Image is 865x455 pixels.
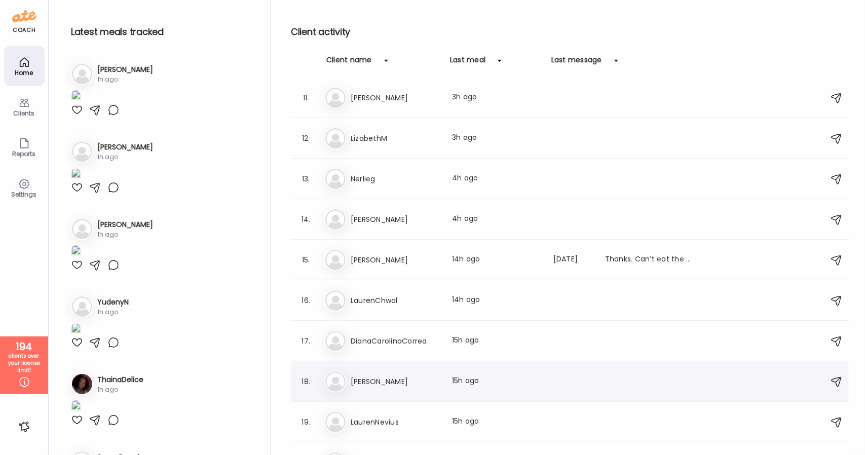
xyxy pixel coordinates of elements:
[300,335,312,347] div: 17.
[6,110,43,117] div: Clients
[72,64,92,84] img: bg-avatar-default.svg
[4,340,45,353] div: 194
[97,75,153,84] div: 1h ago
[325,331,346,351] img: bg-avatar-default.svg
[351,254,440,266] h3: [PERSON_NAME]
[351,375,440,388] h3: [PERSON_NAME]
[291,24,849,40] h2: Client activity
[72,141,92,162] img: bg-avatar-default.svg
[300,213,312,225] div: 14.
[71,168,81,181] img: images%2Fu8tlvoT7FxcAXsdx1gQru7bEsR03%2FzZTAwzPxYDgxJ2K8OvqB%2FCf9L4y979eTEOERrF1q0_1080
[71,245,81,259] img: images%2F1N6ZT1zL1Ta3it0FTF1b35rSXuO2%2FX1yAYI7xIbJB1L6Et6YH%2FH0lkjM9nNDPK74pSYSEk_1080
[97,230,153,239] div: 1h ago
[6,150,43,157] div: Reports
[97,297,129,308] h3: YudenyN
[71,323,81,336] img: images%2FV0zyBwSTo4ThSrhzG32sTb0EZcE3%2FYxIAWito6iOH9z3Edr0t%2FvSafhjywWLdgtOmLyQw2_240
[97,385,143,394] div: 1h ago
[351,132,440,144] h3: LizabethM
[325,250,346,270] img: bg-avatar-default.svg
[553,254,593,266] div: [DATE]
[300,92,312,104] div: 11.
[71,24,254,40] h2: Latest meals tracked
[97,219,153,230] h3: [PERSON_NAME]
[452,92,541,104] div: 3h ago
[325,209,346,230] img: bg-avatar-default.svg
[72,219,92,239] img: bg-avatar-default.svg
[351,173,440,185] h3: Nerlieg
[72,296,92,317] img: bg-avatar-default.svg
[300,294,312,307] div: 16.
[72,374,92,394] img: avatars%2FNMGV04ubAiPD6oOjSNSwIyynlzF2
[13,26,35,34] div: coach
[97,142,153,153] h3: [PERSON_NAME]
[300,254,312,266] div: 15.
[452,173,541,185] div: 4h ago
[97,64,153,75] h3: [PERSON_NAME]
[452,416,541,428] div: 15h ago
[300,132,312,144] div: 12.
[6,191,43,198] div: Settings
[326,55,372,71] div: Client name
[300,173,312,185] div: 13.
[325,412,346,432] img: bg-avatar-default.svg
[300,416,312,428] div: 19.
[4,353,45,374] div: clients over your license limit!
[452,335,541,347] div: 15h ago
[71,400,81,414] img: images%2FNMGV04ubAiPD6oOjSNSwIyynlzF2%2FUzE8Mcodbl940vPl0Ufp%2FifyHic759DXY62ioMoCo_1080
[351,92,440,104] h3: [PERSON_NAME]
[97,153,153,162] div: 1h ago
[551,55,602,71] div: Last message
[12,8,36,24] img: ate
[450,55,485,71] div: Last meal
[325,128,346,148] img: bg-avatar-default.svg
[452,254,541,266] div: 14h ago
[325,88,346,108] img: bg-avatar-default.svg
[351,335,440,347] h3: DianaCarolinaCorrea
[605,254,694,266] div: Thanks. Can’t eat the yogurt so I’ll move it to dinner.
[300,375,312,388] div: 18.
[351,416,440,428] h3: LaurenNevius
[452,375,541,388] div: 15h ago
[325,169,346,189] img: bg-avatar-default.svg
[97,308,129,317] div: 1h ago
[6,69,43,76] div: Home
[325,290,346,311] img: bg-avatar-default.svg
[351,294,440,307] h3: LaurenChwal
[351,213,440,225] h3: [PERSON_NAME]
[97,374,143,385] h3: ThainaDelice
[452,132,541,144] div: 3h ago
[452,213,541,225] div: 4h ago
[71,90,81,104] img: images%2FuvLQQ0Aq1TVSPd3TCxzoQLzTllE2%2FIRZv7YuC3tnw9G1sTTJN%2FYsvJ4WTUnesZ9Zpj2gB0_1080
[452,294,541,307] div: 14h ago
[325,371,346,392] img: bg-avatar-default.svg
